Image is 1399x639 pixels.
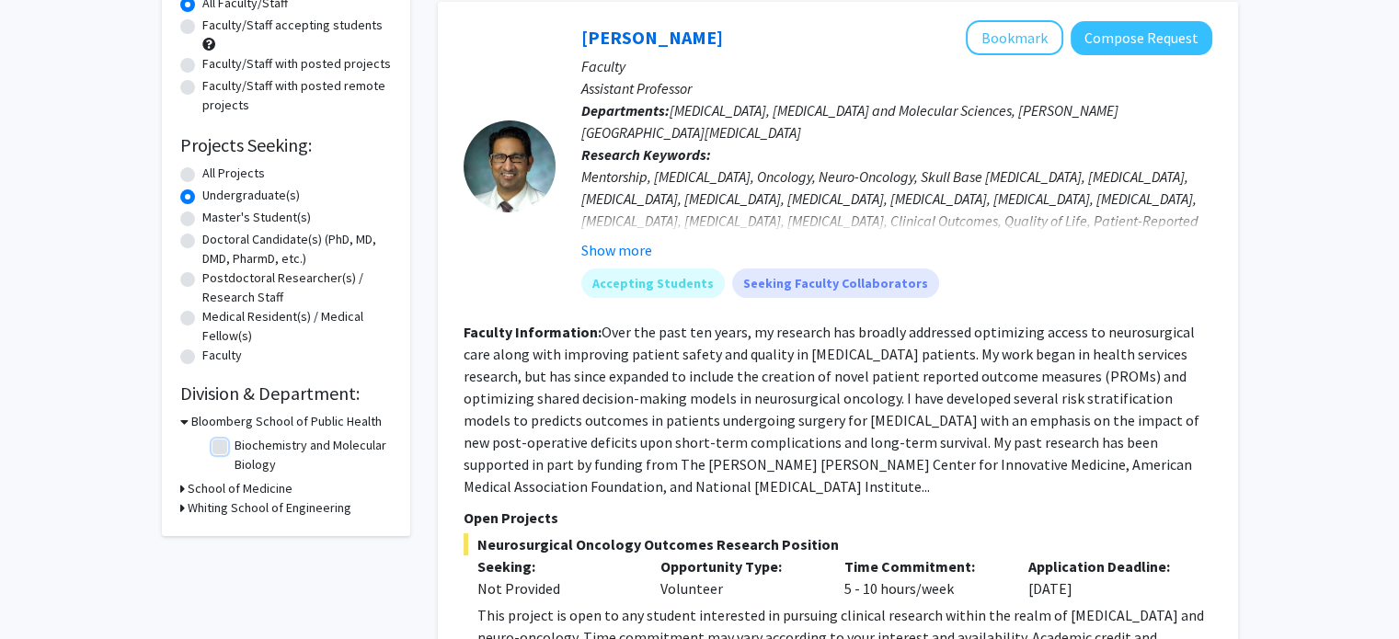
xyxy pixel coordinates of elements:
label: Faculty/Staff with posted remote projects [202,76,392,115]
h3: School of Medicine [188,479,292,498]
button: Add Raj Mukherjee to Bookmarks [966,20,1063,55]
label: All Projects [202,164,265,183]
h3: Whiting School of Engineering [188,498,351,518]
span: [MEDICAL_DATA], [MEDICAL_DATA] and Molecular Sciences, [PERSON_NAME][GEOGRAPHIC_DATA][MEDICAL_DATA] [581,101,1118,142]
h2: Projects Seeking: [180,134,392,156]
p: Open Projects [464,507,1212,529]
div: Not Provided [477,577,634,599]
div: 5 - 10 hours/week [831,555,1015,599]
b: Faculty Information: [464,323,602,341]
div: [DATE] [1015,555,1198,599]
span: Neurosurgical Oncology Outcomes Research Position [464,533,1212,555]
a: [PERSON_NAME] [581,26,723,49]
button: Show more [581,239,652,261]
fg-read-more: Over the past ten years, my research has broadly addressed optimizing access to neurosurgical car... [464,323,1199,496]
button: Compose Request to Raj Mukherjee [1071,21,1212,55]
p: Seeking: [477,555,634,577]
label: Master's Student(s) [202,208,311,227]
b: Departments: [581,101,670,120]
b: Research Keywords: [581,145,711,164]
div: Volunteer [647,555,831,599]
h2: Division & Department: [180,382,392,405]
p: Time Commitment: [844,555,1001,577]
div: Mentorship, [MEDICAL_DATA], Oncology, Neuro-Oncology, Skull Base [MEDICAL_DATA], [MEDICAL_DATA], ... [581,165,1212,298]
label: Faculty/Staff accepting students [202,16,383,35]
label: Doctoral Candidate(s) (PhD, MD, DMD, PharmD, etc.) [202,230,392,268]
label: Faculty [202,346,242,365]
mat-chip: Accepting Students [581,268,725,298]
h3: Bloomberg School of Public Health [191,412,382,431]
p: Opportunity Type: [660,555,817,577]
label: Undergraduate(s) [202,186,300,205]
p: Application Deadline: [1028,555,1185,577]
label: Medical Resident(s) / Medical Fellow(s) [202,307,392,346]
p: Assistant Professor [581,77,1212,99]
label: Biochemistry and Molecular Biology [235,436,387,474]
p: Faculty [581,55,1212,77]
iframe: Chat [14,556,78,625]
label: Postdoctoral Researcher(s) / Research Staff [202,268,392,307]
label: Faculty/Staff with posted projects [202,54,391,74]
mat-chip: Seeking Faculty Collaborators [732,268,939,298]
